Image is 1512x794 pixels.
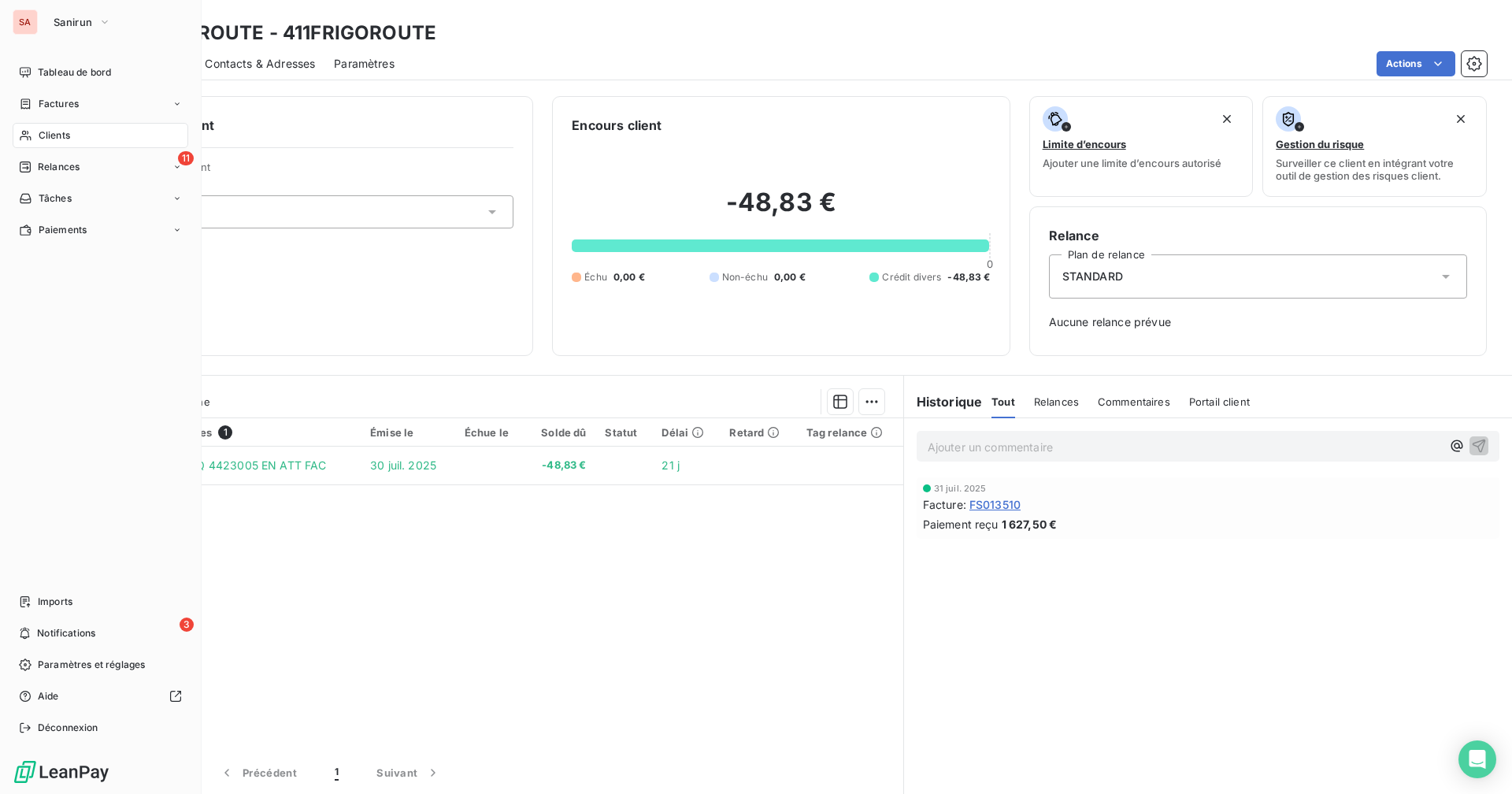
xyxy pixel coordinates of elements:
a: Factures [13,91,188,117]
span: Relances [38,160,80,174]
a: Clients [13,123,188,148]
span: Tableau de bord [38,65,111,80]
div: Open Intercom Messenger [1458,740,1496,778]
span: FRIGOROUTE CQ 4423005 EN ATT FAC [114,458,327,472]
h6: Relance [1049,226,1467,245]
div: Statut [605,426,643,439]
span: 21 j [661,458,680,472]
span: Paiements [39,223,87,237]
span: -48,83 € [535,458,587,473]
a: Paramètres et réglages [13,652,188,677]
span: 3 [180,618,194,632]
span: Non-échu [722,270,768,284]
div: Retard [729,426,787,439]
span: Contacts & Adresses [205,56,315,72]
div: SA [13,9,38,35]
span: 1 627,50 € [1002,516,1058,532]
div: Solde dû [535,426,587,439]
span: 11 [178,151,194,165]
span: 30 juil. 2025 [370,458,436,472]
span: Paramètres et réglages [38,658,145,672]
span: STANDARD [1062,269,1123,284]
span: Portail client [1189,395,1250,408]
span: -48,83 € [947,270,990,284]
span: Déconnexion [38,721,98,735]
button: Limite d’encoursAjouter une limite d’encours autorisé [1029,96,1254,197]
span: Échu [584,270,607,284]
a: 11Relances [13,154,188,180]
span: Crédit divers [882,270,941,284]
span: Relances [1034,395,1079,408]
span: Clients [39,128,70,143]
button: Précédent [200,756,316,789]
span: 0,00 € [613,270,645,284]
span: 0,00 € [774,270,806,284]
div: Tag relance [806,426,894,439]
span: Sanirun [54,16,92,28]
div: Échue le [465,426,516,439]
span: Propriétés Client [127,161,513,183]
span: Gestion du risque [1276,138,1364,150]
a: Paiements [13,217,188,243]
button: Suivant [358,756,460,789]
a: Aide [13,684,188,709]
div: Pièces comptables [114,425,351,440]
h3: FRIGOROUTE - 411FRIGOROUTE [139,19,436,47]
h6: Historique [904,392,983,411]
span: Facture : [923,496,966,513]
img: Logo LeanPay [13,759,110,785]
div: Délai [661,426,710,439]
span: Tâches [39,191,72,206]
span: Factures [39,97,79,111]
span: Imports [38,595,72,609]
span: Ajouter une limite d’encours autorisé [1043,157,1221,169]
span: 31 juil. 2025 [934,484,987,493]
div: Émise le [370,426,446,439]
h2: -48,83 € [572,187,990,234]
span: Paramètres [334,56,395,72]
a: Imports [13,589,188,614]
h6: Encours client [572,116,661,135]
button: Actions [1377,51,1455,76]
span: 1 [335,765,339,781]
span: FS013510 [969,496,1021,513]
span: Surveiller ce client en intégrant votre outil de gestion des risques client. [1276,157,1473,182]
span: Commentaires [1098,395,1170,408]
a: Tableau de bord [13,60,188,85]
button: 1 [316,756,358,789]
span: Aide [38,689,59,703]
a: Tâches [13,186,188,211]
button: Gestion du risqueSurveiller ce client en intégrant votre outil de gestion des risques client. [1262,96,1487,197]
span: Tout [991,395,1015,408]
h6: Informations client [95,116,513,135]
span: 1 [218,425,232,440]
span: Notifications [37,626,95,640]
span: Limite d’encours [1043,138,1126,150]
span: Aucune relance prévue [1049,314,1467,330]
span: 0 [987,258,993,270]
span: Paiement reçu [923,516,999,532]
